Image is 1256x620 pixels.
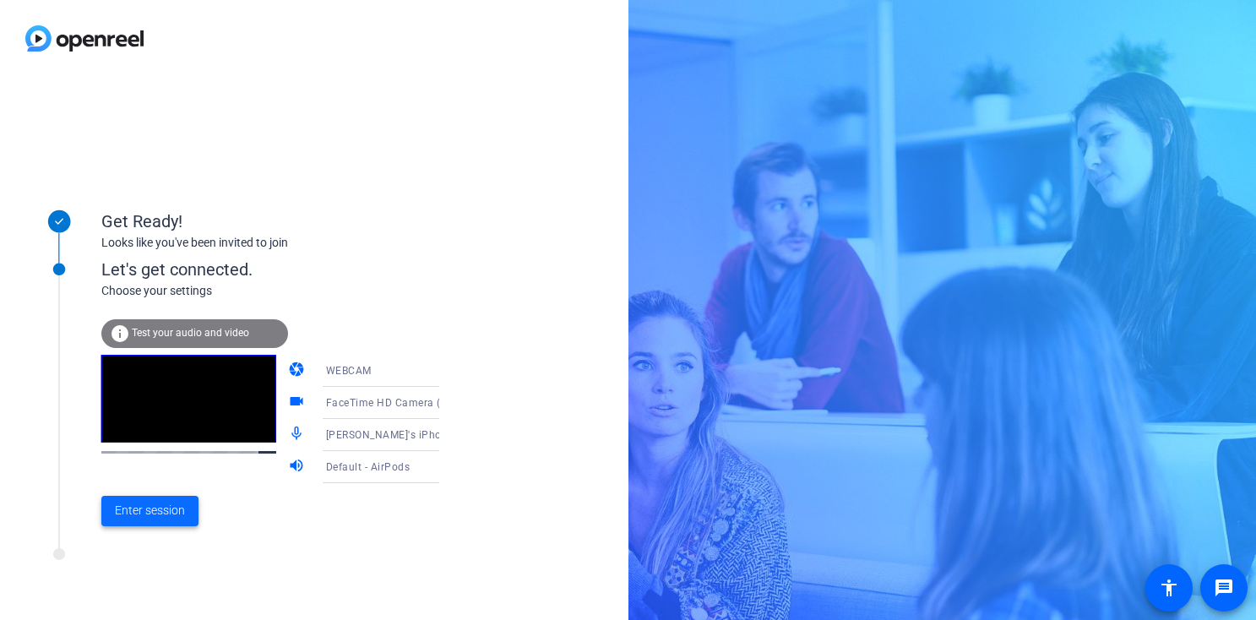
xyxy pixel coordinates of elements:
[326,461,411,473] span: Default - AirPods
[101,496,198,526] button: Enter session
[101,209,439,234] div: Get Ready!
[288,361,308,381] mat-icon: camera
[115,502,185,519] span: Enter session
[110,324,130,344] mat-icon: info
[101,257,474,282] div: Let's get connected.
[326,365,372,377] span: WEBCAM
[326,395,500,409] span: FaceTime HD Camera (CDBF:5350)
[326,427,515,441] span: [PERSON_NAME]'s iPhone Microphone
[101,234,439,252] div: Looks like you've been invited to join
[288,393,308,413] mat-icon: videocam
[1159,578,1179,598] mat-icon: accessibility
[1214,578,1234,598] mat-icon: message
[288,457,308,477] mat-icon: volume_up
[288,425,308,445] mat-icon: mic_none
[132,327,249,339] span: Test your audio and video
[101,282,474,300] div: Choose your settings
